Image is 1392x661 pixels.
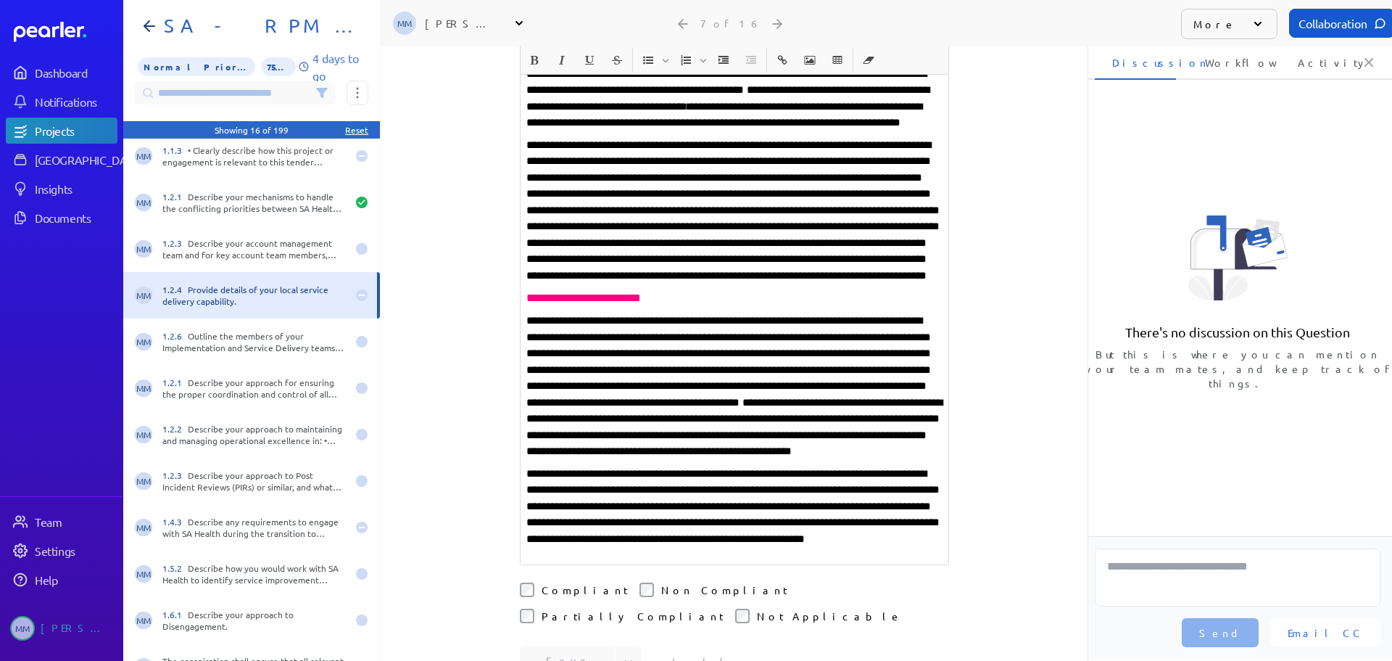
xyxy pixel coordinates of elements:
[1270,618,1380,647] button: Email CC
[6,176,117,202] a: Insights
[1193,17,1236,31] p: More
[757,609,902,623] label: Not Applicable
[674,48,698,73] button: Insert Ordered List
[135,472,152,490] span: Michelle Manuel
[521,48,547,73] span: Bold
[312,49,368,84] p: 4 days to go
[162,516,347,539] div: Describe any requirements to engage with SA Health during the transition to support period.
[162,237,347,260] div: Describe your account management team and for key account team members, please provide resumes an...
[135,194,152,211] span: Michelle Manuel
[636,48,660,73] button: Insert Unordered List
[549,48,575,73] span: Italic
[425,16,497,30] div: [PERSON_NAME]
[797,48,823,73] span: Insert Image
[35,123,116,138] div: Projects
[162,377,347,400] div: Describe your approach for ensuring the proper coordination and control of all changes/releases i...
[162,330,347,353] div: Outline the members of your Implementation and Service Delivery teams and include brief outlines ...
[35,152,143,167] div: [GEOGRAPHIC_DATA]
[41,616,113,641] div: [PERSON_NAME]
[162,144,347,168] div: • Clearly describe how this project or engagement is relevant to this tender process
[856,48,881,73] button: Clear Formatting
[6,567,117,593] a: Help
[550,48,574,73] button: Italic
[825,48,850,73] button: Insert table
[35,181,116,196] div: Insights
[35,65,116,80] div: Dashboard
[215,124,289,136] div: Showing 16 of 199
[6,118,117,144] a: Projects
[162,191,188,202] span: 1.2.1
[35,94,116,109] div: Notifications
[824,48,850,73] span: Insert table
[35,572,116,587] div: Help
[576,48,602,73] span: Underline
[770,48,795,73] button: Insert link
[635,48,671,73] span: Insert Unordered List
[162,562,188,574] span: 1.5.2
[522,48,547,73] button: Bold
[1188,45,1269,80] li: Workflow
[604,48,630,73] span: Strike through
[605,48,629,73] button: Strike through
[6,147,117,173] a: [GEOGRAPHIC_DATA]
[710,48,737,73] span: Increase Indent
[797,48,822,73] button: Insert Image
[162,423,188,435] span: 1.2.2
[6,205,117,231] a: Documents
[1083,347,1392,390] p: But this is where you can mention your team mates, and keep track of things.
[261,57,296,76] span: 75% of Questions Completed
[711,48,736,73] button: Increase Indent
[162,562,347,586] div: Describe how you would work with SA Health to identify service improvement opportunities. Include...
[135,147,152,165] span: Michelle Manuel
[138,57,255,76] span: Priority
[6,59,117,86] a: Dashboard
[162,469,347,493] div: Describe your approach to Post Incident Reviews (PIRs) or similar, and what artefacts and informa...
[393,12,416,35] span: Michelle Manuel
[6,509,117,535] a: Team
[14,22,117,42] a: Dashboard
[542,609,724,623] label: Partially Compliant
[162,377,188,388] span: 1.2.1
[577,48,602,73] button: Underline
[135,240,152,258] span: Michelle Manuel
[10,616,35,641] span: Michelle Manuel
[6,610,117,646] a: MM[PERSON_NAME]
[135,519,152,536] span: Michelle Manuel
[1182,618,1259,647] button: Send
[162,237,188,249] span: 1.2.3
[162,284,188,295] span: 1.2.4
[738,48,764,73] span: Decrease Indent
[162,423,347,446] div: Describe your approach to maintaining and managing operational excellence in: • Service level com...
[135,333,152,350] span: Michelle Manuel
[35,514,116,529] div: Team
[1199,625,1241,640] span: Send
[6,89,117,115] a: Notifications
[700,17,761,30] div: 7 of 16
[1125,324,1350,341] p: There's no discussion on this Question
[135,612,152,629] span: Michelle Manuel
[158,15,357,38] h1: SA - RPM - Part B1
[6,538,117,564] a: Settings
[162,284,347,307] div: Provide details of your local service delivery capability.
[855,48,882,73] span: Clear Formatting
[661,583,787,597] label: Non Compliant
[162,609,347,632] div: Describe your approach to Disengagement.
[162,609,188,620] span: 1.6.1
[1288,625,1363,640] span: Email CC
[769,48,795,73] span: Insert link
[162,144,188,156] span: 1.1.3
[345,124,368,136] div: Reset
[135,426,152,443] span: Michelle Manuel
[162,516,188,527] span: 1.4.3
[1280,45,1362,80] li: Activity
[162,330,188,342] span: 1.2.6
[35,210,116,225] div: Documents
[1095,45,1176,80] li: Discussion
[35,543,116,558] div: Settings
[162,469,188,481] span: 1.2.3
[542,583,628,597] label: Compliant
[135,287,152,304] span: Michelle Manuel
[135,379,152,397] span: Michelle Manuel
[673,48,709,73] span: Insert Ordered List
[162,191,347,214] div: Describe your mechanisms to handle the conflicting priorities between SA Health and those of othe...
